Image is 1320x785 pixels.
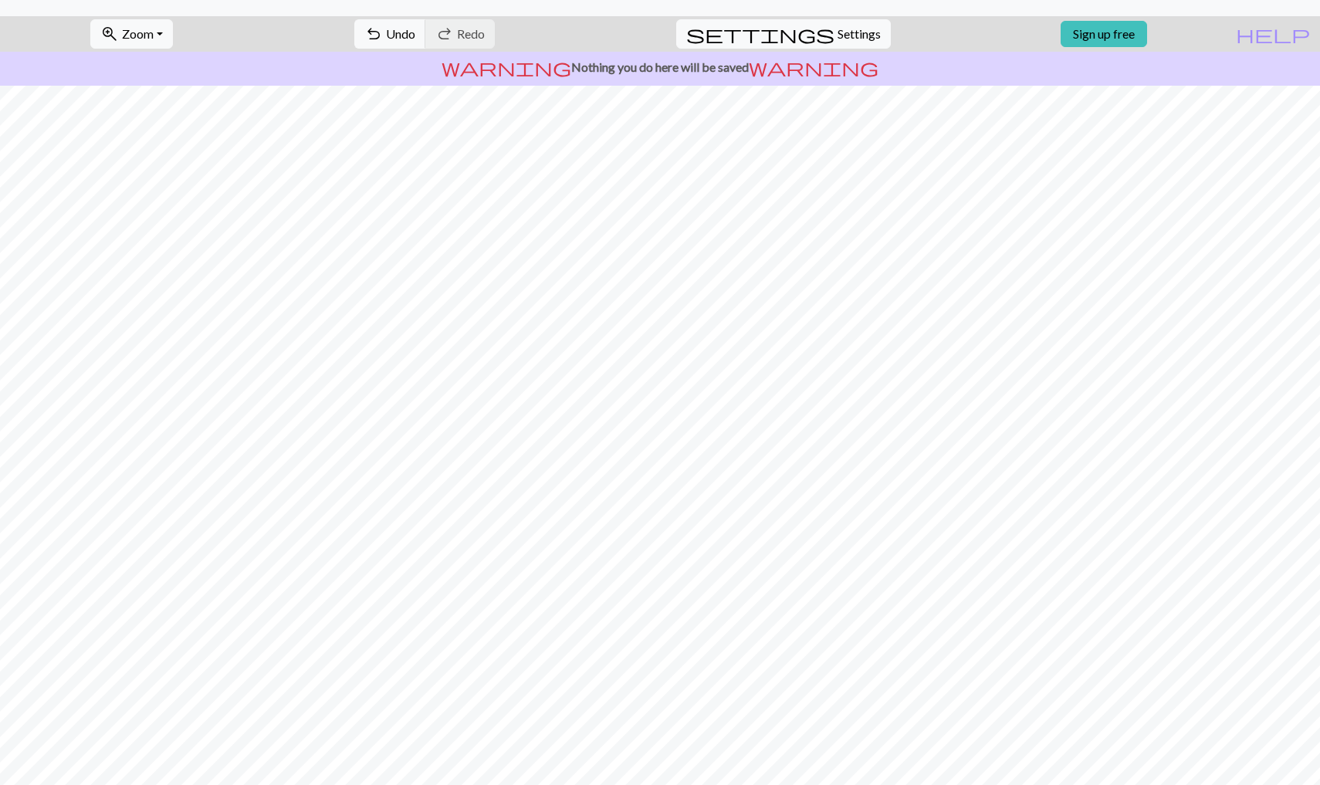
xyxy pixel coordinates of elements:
i: Settings [686,25,834,43]
span: settings [686,23,834,45]
button: SettingsSettings [676,19,891,49]
span: undo [364,23,383,45]
span: Undo [386,26,415,41]
span: warning [442,56,571,78]
a: Sign up free [1061,21,1147,47]
button: Undo [354,19,426,49]
span: warning [749,56,878,78]
span: help [1236,23,1310,45]
span: Settings [838,25,881,43]
p: Nothing you do here will be saved [6,58,1314,76]
span: Zoom [122,26,154,41]
span: zoom_in [100,23,119,45]
button: Zoom [90,19,173,49]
